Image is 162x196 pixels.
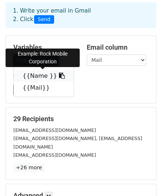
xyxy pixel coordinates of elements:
small: [EMAIL_ADDRESS][DOMAIN_NAME] [13,152,96,158]
small: [EMAIL_ADDRESS][DOMAIN_NAME], [EMAIL_ADDRESS][DOMAIN_NAME] [13,136,142,150]
span: Send [34,15,54,24]
h5: Variables [13,43,76,52]
h5: 29 Recipients [13,115,149,123]
div: Tiện ích trò chuyện [125,160,162,196]
a: {{Name }} [14,70,74,82]
small: [EMAIL_ADDRESS][DOMAIN_NAME] [13,127,96,133]
a: +26 more [13,163,44,172]
div: Example: Rock Mobile Corporation [6,49,80,67]
h5: Email column [87,43,149,52]
a: {{Mail}} [14,82,74,94]
iframe: Chat Widget [125,160,162,196]
div: 1. Write your email in Gmail 2. Click [7,7,155,24]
